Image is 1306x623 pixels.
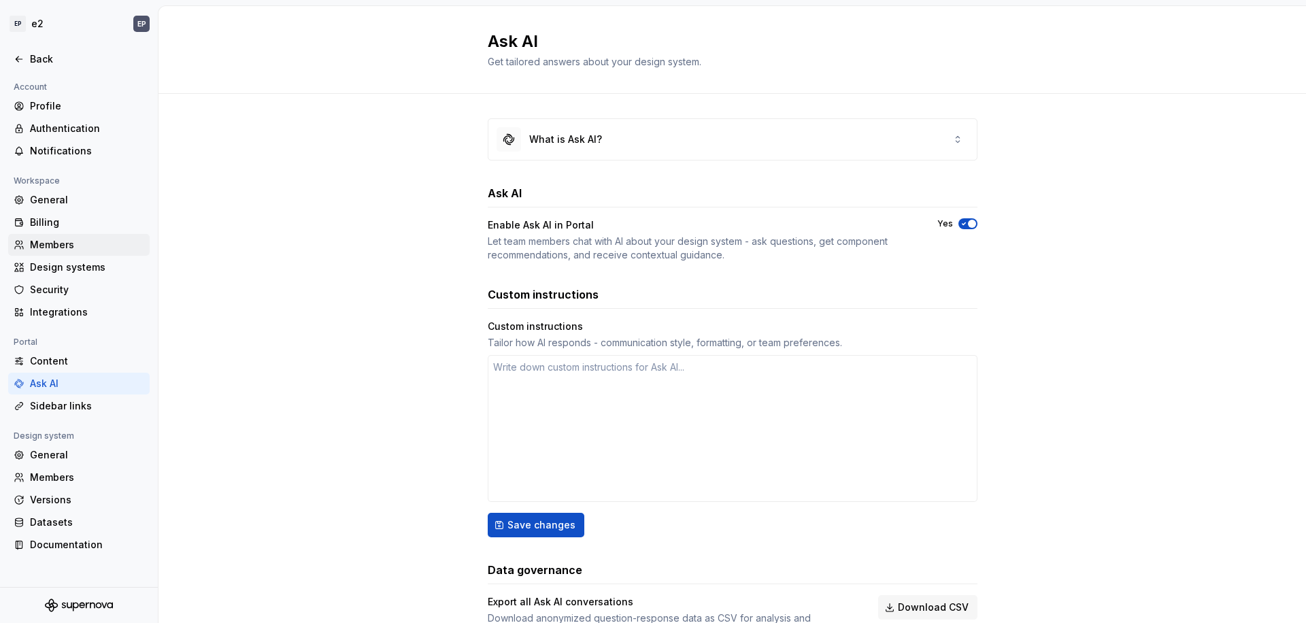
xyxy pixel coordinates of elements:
div: Back [30,52,144,66]
div: General [30,448,144,462]
button: EPe2EP [3,9,155,39]
a: General [8,189,150,211]
a: Integrations [8,301,150,323]
a: Documentation [8,534,150,556]
span: Download CSV [898,601,969,614]
div: Versions [30,493,144,507]
div: Ask AI [30,377,144,390]
div: e2 [31,17,44,31]
a: Notifications [8,140,150,162]
div: Tailor how AI responds - communication style, formatting, or team preferences. [488,336,977,350]
div: Design systems [30,260,144,274]
a: Sidebar links [8,395,150,417]
div: Documentation [30,538,144,552]
svg: Supernova Logo [45,599,113,612]
span: Save changes [507,518,575,532]
div: Let team members chat with AI about your design system - ask questions, get component recommendat... [488,235,913,262]
div: General [30,193,144,207]
a: Ask AI [8,373,150,394]
a: Members [8,467,150,488]
div: Portal [8,334,43,350]
button: Save changes [488,513,584,537]
div: Workspace [8,173,65,189]
div: Custom instructions [488,320,977,333]
a: Profile [8,95,150,117]
a: Billing [8,212,150,233]
div: Design system [8,428,80,444]
div: Security [30,283,144,297]
a: Authentication [8,118,150,139]
div: EP [10,16,26,32]
h2: Ask AI [488,31,961,52]
div: Profile [30,99,144,113]
h3: Data governance [488,562,582,578]
h3: Custom instructions [488,286,599,303]
button: Download CSV [878,595,977,620]
div: Content [30,354,144,368]
span: Get tailored answers about your design system. [488,56,701,67]
div: Notifications [30,144,144,158]
a: Design systems [8,256,150,278]
div: Account [8,79,52,95]
div: Datasets [30,516,144,529]
div: Enable Ask AI in Portal [488,218,913,232]
div: Members [30,471,144,484]
a: Datasets [8,511,150,533]
h3: Ask AI [488,185,522,201]
a: General [8,444,150,466]
div: Authentication [30,122,144,135]
div: Integrations [30,305,144,319]
div: Export all Ask AI conversations [488,595,854,609]
a: Security [8,279,150,301]
a: Content [8,350,150,372]
a: Back [8,48,150,70]
div: Members [30,238,144,252]
label: Yes [937,218,953,229]
a: Versions [8,489,150,511]
div: Sidebar links [30,399,144,413]
div: What is Ask AI? [529,133,602,146]
div: EP [137,18,146,29]
div: Billing [30,216,144,229]
a: Members [8,234,150,256]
